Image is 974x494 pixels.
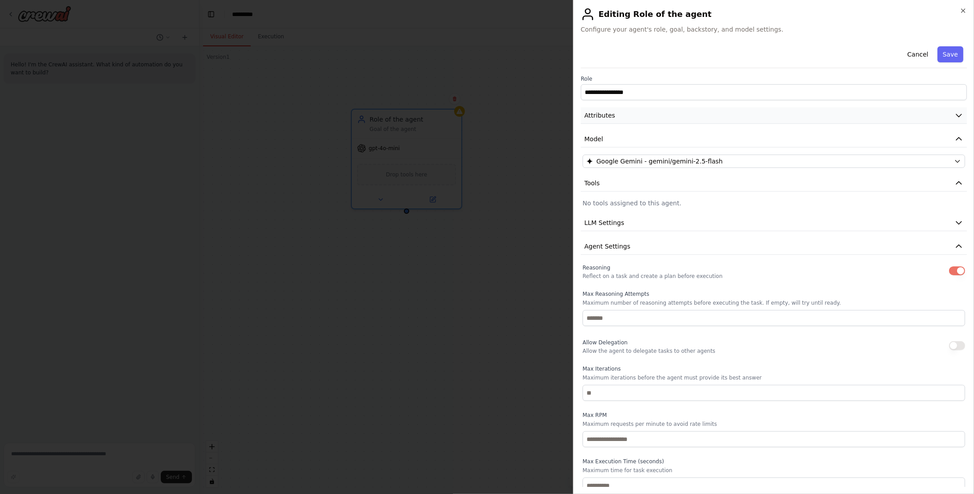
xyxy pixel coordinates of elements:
[581,238,967,255] button: Agent Settings
[584,111,615,120] span: Attributes
[583,412,965,419] label: Max RPM
[581,25,967,34] span: Configure your agent's role, goal, backstory, and model settings.
[937,46,963,62] button: Save
[581,107,967,124] button: Attributes
[583,374,965,381] p: Maximum iterations before the agent must provide its best answer
[584,179,600,188] span: Tools
[583,199,965,208] p: No tools assigned to this agent.
[902,46,933,62] button: Cancel
[581,175,967,192] button: Tools
[583,458,965,465] label: Max Execution Time (seconds)
[583,299,965,306] p: Maximum number of reasoning attempts before executing the task. If empty, will try until ready.
[583,273,722,280] p: Reflect on a task and create a plan before execution
[583,347,715,355] p: Allow the agent to delegate tasks to other agents
[583,467,965,474] p: Maximum time for task execution
[583,155,965,168] button: Google Gemini - gemini/gemini-2.5-flash
[584,135,603,143] span: Model
[583,339,628,346] span: Allow Delegation
[584,242,630,251] span: Agent Settings
[583,290,965,298] label: Max Reasoning Attempts
[581,215,967,231] button: LLM Settings
[584,218,624,227] span: LLM Settings
[581,131,967,147] button: Model
[583,265,610,271] span: Reasoning
[596,157,723,166] span: Google Gemini - gemini/gemini-2.5-flash
[583,365,965,372] label: Max Iterations
[583,421,965,428] p: Maximum requests per minute to avoid rate limits
[581,7,967,21] h2: Editing Role of the agent
[581,75,967,82] label: Role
